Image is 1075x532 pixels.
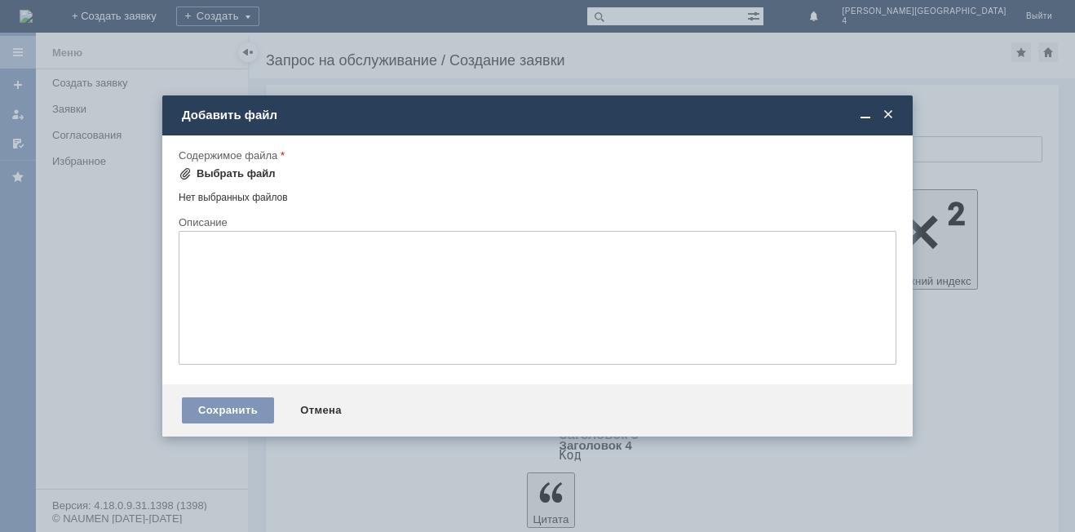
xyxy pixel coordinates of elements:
[197,167,276,180] div: Выбрать файл
[179,150,893,161] div: Содержимое файла
[857,108,874,122] span: Свернуть (Ctrl + M)
[179,185,896,204] div: Нет выбранных файлов
[880,108,896,122] span: Закрыть
[182,108,896,122] div: Добавить файл
[179,217,893,228] div: Описание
